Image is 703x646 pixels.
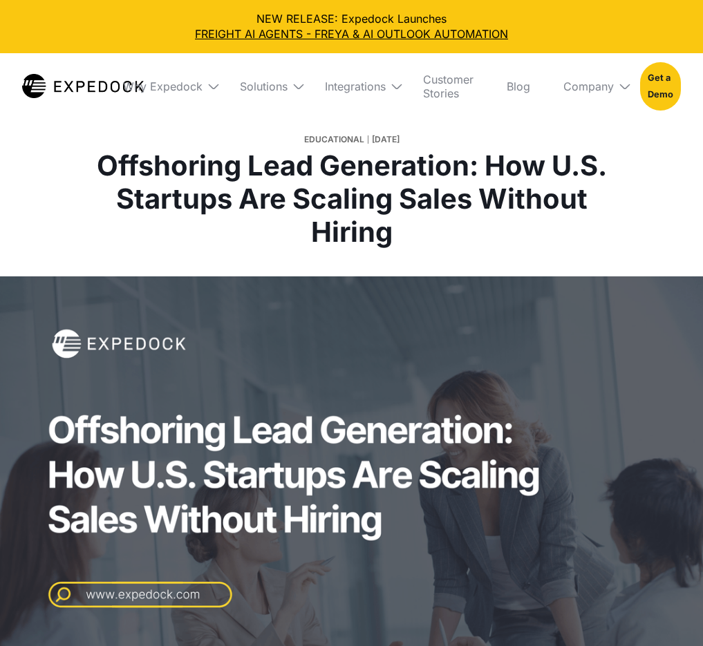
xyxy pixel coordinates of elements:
[95,149,608,249] h1: Offshoring Lead Generation: How U.S. Startups Are Scaling Sales Without Hiring
[552,53,629,120] div: Company
[123,79,203,93] div: Why Expedock
[372,130,400,149] div: [DATE]
[11,11,692,42] div: NEW RELEASE: Expedock Launches
[640,62,681,111] a: Get a Demo
[496,53,541,120] a: Blog
[304,130,364,149] div: Educational
[229,53,303,120] div: Solutions
[240,79,288,93] div: Solutions
[112,53,218,120] div: Why Expedock
[412,53,485,120] a: Customer Stories
[11,26,692,41] a: FREIGHT AI AGENTS - FREYA & AI OUTLOOK AUTOMATION
[563,79,614,93] div: Company
[314,53,401,120] div: Integrations
[325,79,386,93] div: Integrations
